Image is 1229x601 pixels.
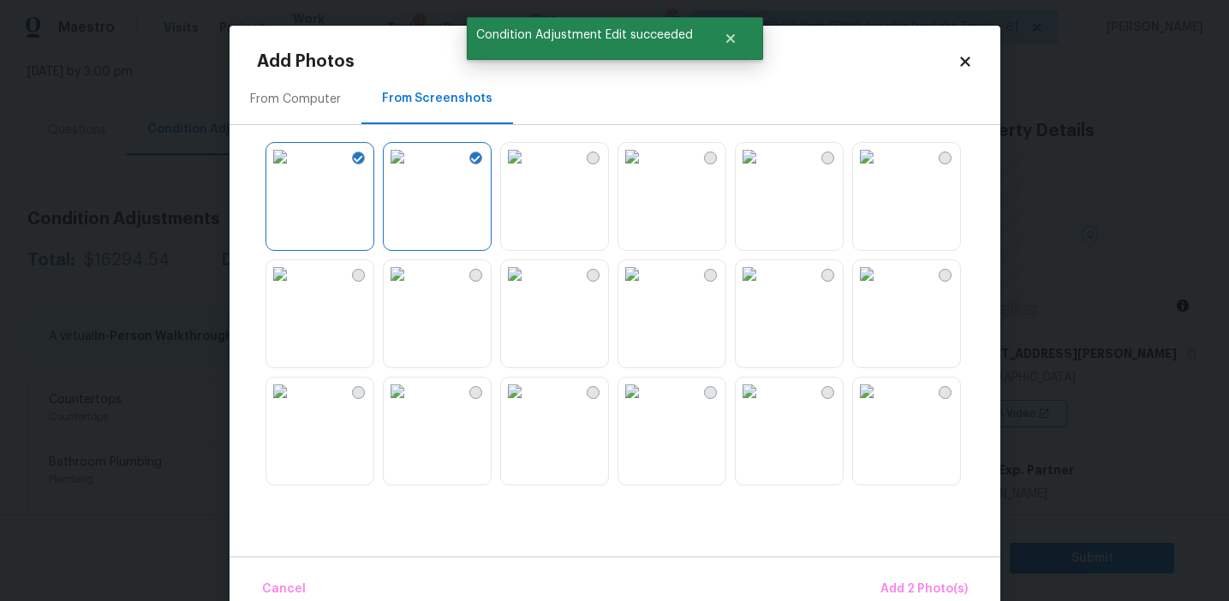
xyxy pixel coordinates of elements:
[467,17,702,53] span: Condition Adjustment Edit succeeded
[382,90,492,107] div: From Screenshots
[262,579,306,600] span: Cancel
[471,156,480,163] img: Screenshot Selected Check Icon
[257,53,958,70] h2: Add Photos
[880,579,968,600] span: Add 2 Photo(s)
[354,156,363,163] img: Screenshot Selected Check Icon
[702,21,759,56] button: Close
[250,91,341,108] div: From Computer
